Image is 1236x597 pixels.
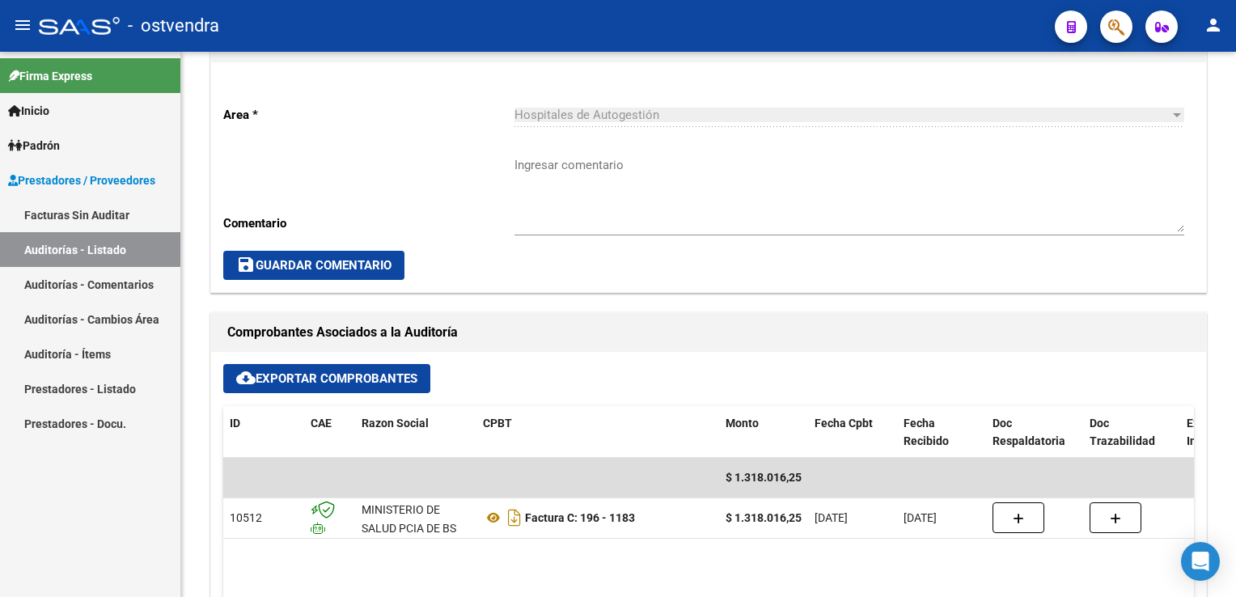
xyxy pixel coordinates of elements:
[362,417,429,430] span: Razon Social
[815,511,848,524] span: [DATE]
[304,406,355,459] datatable-header-cell: CAE
[726,417,759,430] span: Monto
[230,417,240,430] span: ID
[993,417,1065,448] span: Doc Respaldatoria
[1187,417,1224,448] span: Expte. Interno
[223,106,514,124] p: Area *
[362,501,470,556] div: MINISTERIO DE SALUD PCIA DE BS AS O. P.
[355,406,476,459] datatable-header-cell: Razon Social
[808,406,897,459] datatable-header-cell: Fecha Cpbt
[227,320,1190,345] h1: Comprobantes Asociados a la Auditoría
[1204,15,1223,35] mat-icon: person
[311,417,332,430] span: CAE
[815,417,873,430] span: Fecha Cpbt
[483,417,512,430] span: CPBT
[13,15,32,35] mat-icon: menu
[525,511,635,524] strong: Factura C: 196 - 1183
[904,511,937,524] span: [DATE]
[8,67,92,85] span: Firma Express
[1181,542,1220,581] div: Open Intercom Messenger
[8,171,155,189] span: Prestadores / Proveedores
[514,108,659,122] span: Hospitales de Autogestión
[897,406,986,459] datatable-header-cell: Fecha Recibido
[223,406,304,459] datatable-header-cell: ID
[236,258,392,273] span: Guardar Comentario
[223,214,514,232] p: Comentario
[476,406,719,459] datatable-header-cell: CPBT
[1090,417,1155,448] span: Doc Trazabilidad
[504,505,525,531] i: Descargar documento
[8,102,49,120] span: Inicio
[8,137,60,155] span: Padrón
[986,406,1083,459] datatable-header-cell: Doc Respaldatoria
[1083,406,1180,459] datatable-header-cell: Doc Trazabilidad
[236,255,256,274] mat-icon: save
[128,8,219,44] span: - ostvendra
[236,371,417,386] span: Exportar Comprobantes
[719,406,808,459] datatable-header-cell: Monto
[236,368,256,387] mat-icon: cloud_download
[223,251,404,280] button: Guardar Comentario
[223,364,430,393] button: Exportar Comprobantes
[726,471,802,484] span: $ 1.318.016,25
[904,417,949,448] span: Fecha Recibido
[230,511,262,524] span: 10512
[726,511,802,524] strong: $ 1.318.016,25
